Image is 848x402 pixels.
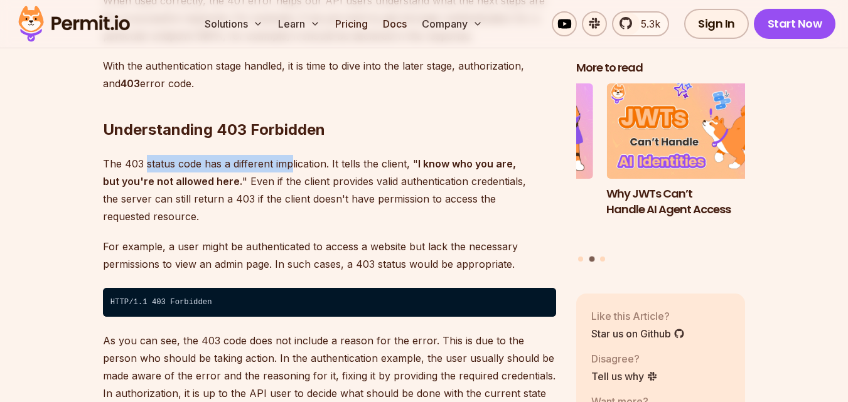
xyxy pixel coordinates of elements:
[103,70,556,140] h2: Understanding 403 Forbidden
[606,83,776,179] img: Why JWTs Can’t Handle AI Agent Access
[591,351,658,366] p: Disagree?
[606,83,776,248] li: 2 of 3
[200,11,268,36] button: Solutions
[273,11,325,36] button: Learn
[424,186,593,232] h3: The Ultimate Guide to MCP Auth: Identity, Consent, and Agent Security
[600,256,605,261] button: Go to slide 3
[612,11,669,36] a: 5.3k
[378,11,412,36] a: Docs
[578,256,583,261] button: Go to slide 1
[606,186,776,217] h3: Why JWTs Can’t Handle AI Agent Access
[684,9,749,39] a: Sign In
[591,325,685,341] a: Star us on Github
[591,308,685,323] p: Like this Article?
[606,83,776,248] a: Why JWTs Can’t Handle AI Agent AccessWhy JWTs Can’t Handle AI Agent Access
[424,83,593,248] li: 1 of 3
[330,11,373,36] a: Pricing
[633,16,660,31] span: 5.3k
[103,57,556,92] p: With the authentication stage handled, it is time to dive into the later stage, authorization, an...
[103,288,556,317] code: HTTP/1.1 403 Forbidden
[121,77,140,90] strong: 403
[591,368,658,383] a: Tell us why
[417,11,488,36] button: Company
[576,60,746,76] h2: More to read
[13,3,136,45] img: Permit logo
[103,238,556,273] p: For example, a user might be authenticated to access a website but lack the necessary permissions...
[754,9,836,39] a: Start Now
[576,83,746,263] div: Posts
[103,155,556,225] p: The 403 status code has a different implication. It tells the client, " " Even if the client prov...
[589,256,594,262] button: Go to slide 2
